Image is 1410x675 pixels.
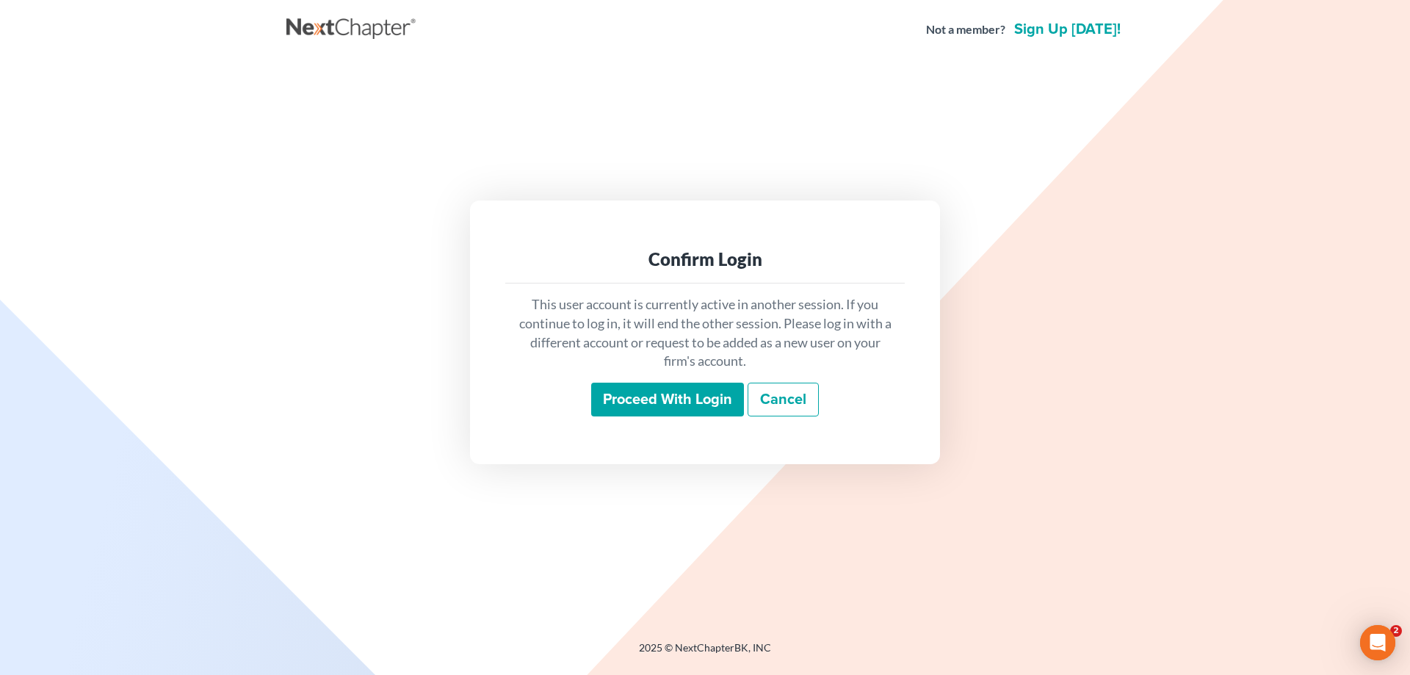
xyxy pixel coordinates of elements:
[517,295,893,371] p: This user account is currently active in another session. If you continue to log in, it will end ...
[748,383,819,416] a: Cancel
[1390,625,1402,637] span: 2
[591,383,744,416] input: Proceed with login
[926,21,1005,38] strong: Not a member?
[286,640,1124,667] div: 2025 © NextChapterBK, INC
[1011,22,1124,37] a: Sign up [DATE]!
[517,248,893,271] div: Confirm Login
[1360,625,1395,660] div: Open Intercom Messenger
